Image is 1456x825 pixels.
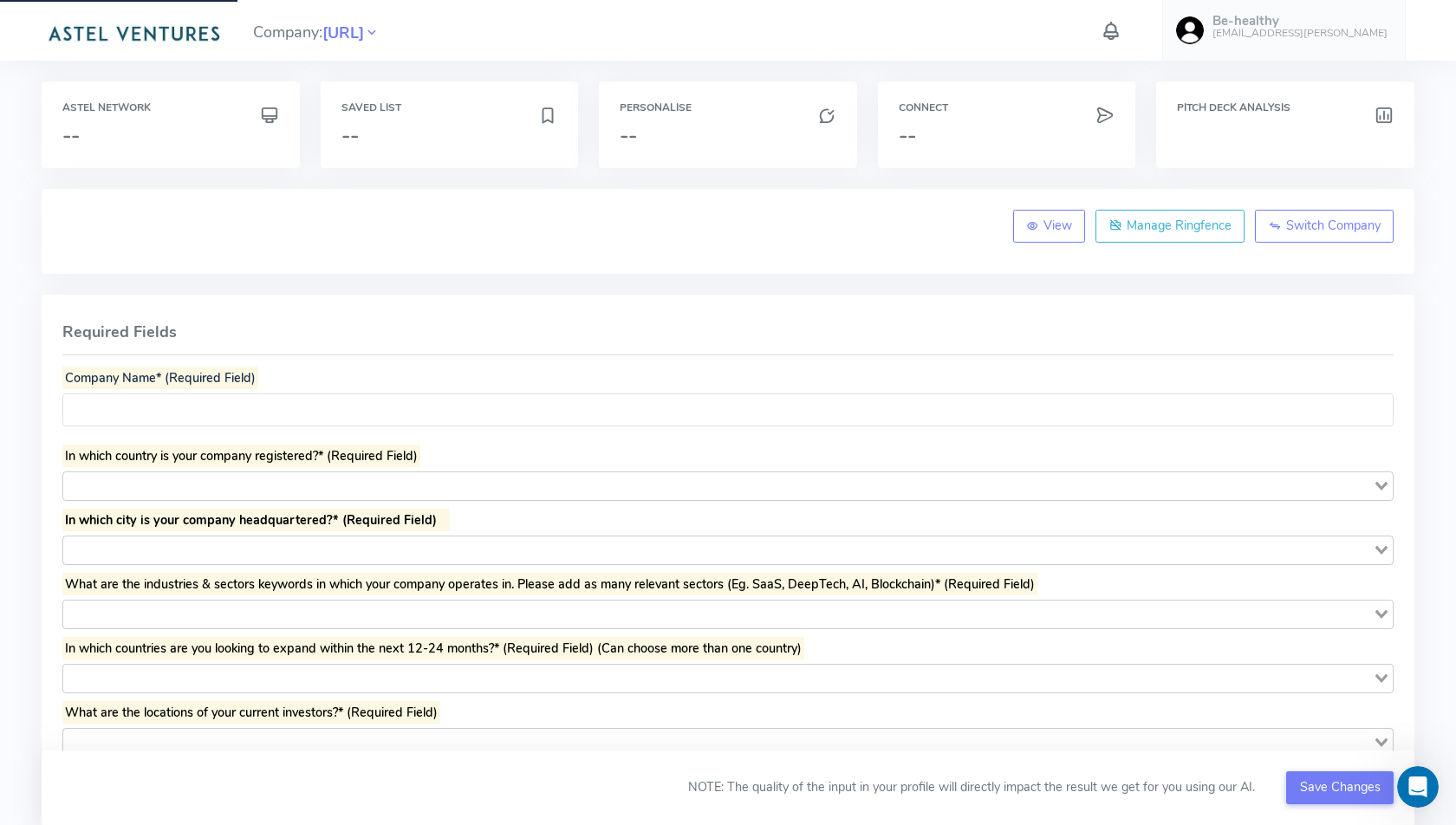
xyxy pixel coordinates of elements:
[899,102,1115,114] h6: Connect
[65,732,1371,753] input: Search for option
[62,664,1394,693] div: Search for option
[1095,210,1245,243] a: Manage Ringfence
[65,604,1371,625] input: Search for option
[62,121,80,149] span: --
[1397,766,1439,808] iframe: Intercom live chat
[620,124,836,146] h3: --
[620,102,836,114] h6: Personalise
[65,704,438,723] label: What are the locations of your current investors?* (Required Field)
[1212,14,1388,29] h5: Be-healthy
[341,121,359,149] span: --
[65,640,802,659] label: In which countries are you looking to expand within the next 12-24 months?* (Required Field) (Can...
[1286,217,1381,234] span: Switch Company
[1286,771,1394,804] button: Save Changes
[322,22,364,42] a: [URL]
[1255,210,1394,243] a: Switch Company
[688,778,1255,797] div: NOTE: The quality of the input in your profile will directly impact the result we get for you usi...
[253,16,380,46] span: Company:
[1013,210,1086,243] a: View
[1127,217,1232,234] span: Manage Ringfence
[62,728,1394,757] div: Search for option
[1300,778,1381,796] span: Save Changes
[1043,217,1072,234] span: View
[62,471,1394,501] div: Search for option
[65,369,256,388] label: Company Name* (Required Field)
[1212,28,1388,39] h6: [EMAIL_ADDRESS][PERSON_NAME]
[65,575,1035,594] label: What are the industries & sectors keywords in which your company operates in. Please add as many ...
[62,600,1394,629] div: Search for option
[1177,102,1394,114] h6: Pitch Deck Analysis
[62,102,279,114] h6: Astel Network
[341,102,558,114] h6: Saved List
[65,447,418,466] label: In which country is your company registered?* (Required Field)
[65,511,437,529] span: In which city is your company headquartered?* (Required Field)
[65,668,1371,689] input: Search for option
[62,324,1394,341] h4: Required Fields
[899,124,1115,146] h3: --
[322,22,364,45] span: [URL]
[1176,16,1204,44] img: user-image
[65,540,1371,561] input: Search for option
[62,536,1394,565] div: Search for option
[65,476,1371,497] input: Search for option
